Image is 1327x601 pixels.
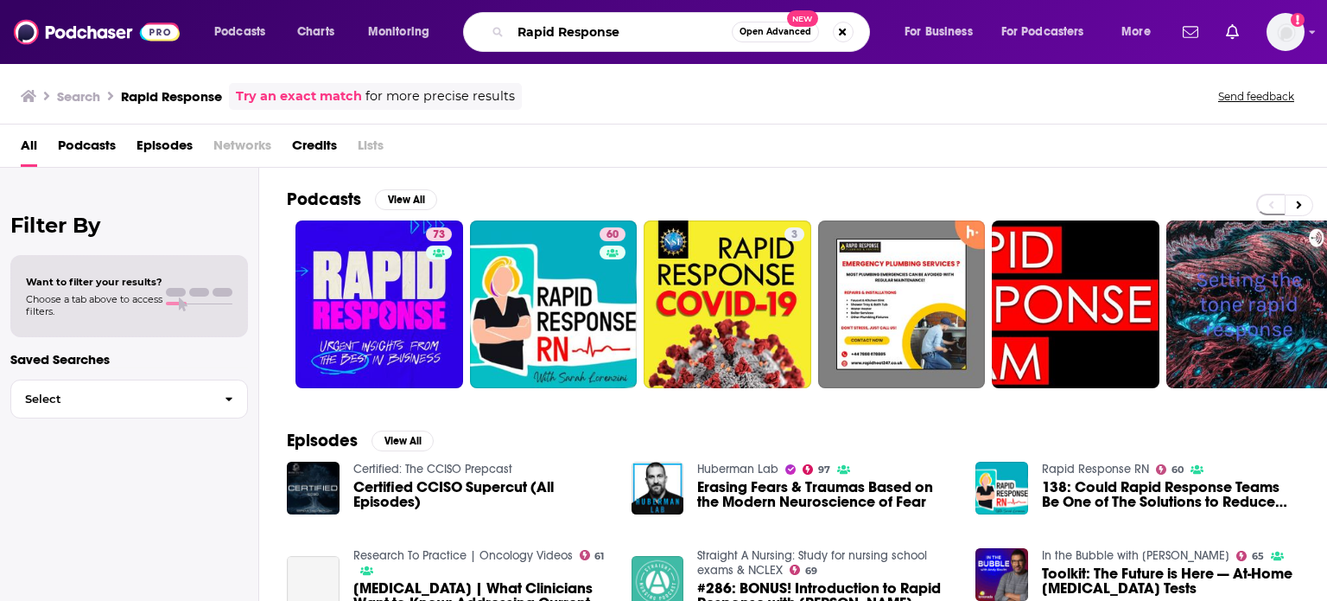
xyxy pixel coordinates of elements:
img: 138: Could Rapid Response Teams Be One of The Solutions to Reduce Nursing Burnout, Improve Nursin... [975,462,1028,515]
span: 97 [818,466,830,474]
img: Certified CCISO Supercut (All Episodes) [287,462,340,515]
a: Research To Practice | Oncology Videos [353,548,573,563]
h3: Rapid Response [121,88,222,105]
a: In the Bubble with Andy Slavitt [1042,548,1229,563]
span: Select [11,393,211,405]
span: 69 [805,567,817,575]
a: EpisodesView All [287,430,434,451]
span: Monitoring [368,20,429,44]
button: Open AdvancedNew [732,22,819,42]
a: 97 [803,464,830,475]
img: User Profile [1267,13,1305,51]
a: 69 [790,565,817,575]
a: 3 [784,227,804,241]
a: 60 [470,221,638,388]
a: Straight A Nursing: Study for nursing school exams & NCLEX [697,548,927,578]
input: Search podcasts, credits, & more... [511,18,732,46]
button: open menu [1109,18,1172,46]
span: for more precise results [365,86,515,106]
a: Certified: The CCISO Prepcast [353,462,512,476]
button: Show profile menu [1267,13,1305,51]
button: View All [371,431,434,451]
h3: Search [57,88,100,105]
a: 73 [426,227,452,241]
div: Search podcasts, credits, & more... [479,12,886,52]
a: 60 [600,227,625,241]
a: 3 [644,221,811,388]
a: Certified CCISO Supercut (All Episodes) [353,480,611,509]
a: Huberman Lab [697,462,778,476]
a: Show notifications dropdown [1219,17,1246,47]
span: Logged in as BerkMarc [1267,13,1305,51]
h2: Filter By [10,213,248,238]
button: open menu [990,18,1109,46]
button: open menu [202,18,288,46]
span: Networks [213,131,271,167]
span: 3 [791,227,797,244]
img: Toolkit: The Future is Here — At-Home COVID Tests [975,548,1028,601]
a: Erasing Fears & Traumas Based on the Modern Neuroscience of Fear [697,480,955,509]
a: 61 [580,550,605,560]
button: open menu [356,18,452,46]
button: open menu [892,18,994,46]
a: Episodes [137,131,193,167]
a: PodcastsView All [287,189,437,210]
span: For Business [905,20,973,44]
button: Send feedback [1213,89,1299,104]
span: 60 [606,227,619,244]
span: 61 [594,553,604,560]
button: View All [375,189,437,210]
span: Charts [297,20,334,44]
span: Podcasts [214,20,265,44]
a: Toolkit: The Future is Here — At-Home COVID Tests [1042,566,1299,596]
p: Saved Searches [10,351,248,368]
h2: Podcasts [287,189,361,210]
a: All [21,131,37,167]
span: 73 [433,227,445,244]
a: Credits [292,131,337,167]
span: For Podcasters [1001,20,1084,44]
img: Podchaser - Follow, Share and Rate Podcasts [14,16,180,48]
span: Lists [358,131,384,167]
svg: Add a profile image [1291,13,1305,27]
a: 60 [1156,464,1184,475]
span: More [1121,20,1151,44]
a: Podcasts [58,131,116,167]
span: 65 [1252,553,1264,560]
a: Show notifications dropdown [1176,17,1205,47]
h2: Episodes [287,430,358,451]
button: Select [10,380,248,419]
span: Choose a tab above to access filters. [26,293,162,317]
a: Rapid Response RN [1042,462,1149,476]
img: Erasing Fears & Traumas Based on the Modern Neuroscience of Fear [632,462,684,515]
a: 65 [1236,551,1264,561]
a: Try an exact match [236,86,362,106]
a: Charts [286,18,345,46]
span: New [787,10,818,27]
a: 138: Could Rapid Response Teams Be One of The Solutions to Reduce Nursing Burnout, Improve Nursin... [1042,480,1299,509]
span: Toolkit: The Future is Here — At-Home [MEDICAL_DATA] Tests [1042,566,1299,596]
span: Open Advanced [740,28,811,36]
a: 73 [295,221,463,388]
span: Want to filter your results? [26,276,162,288]
span: 60 [1171,466,1184,474]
